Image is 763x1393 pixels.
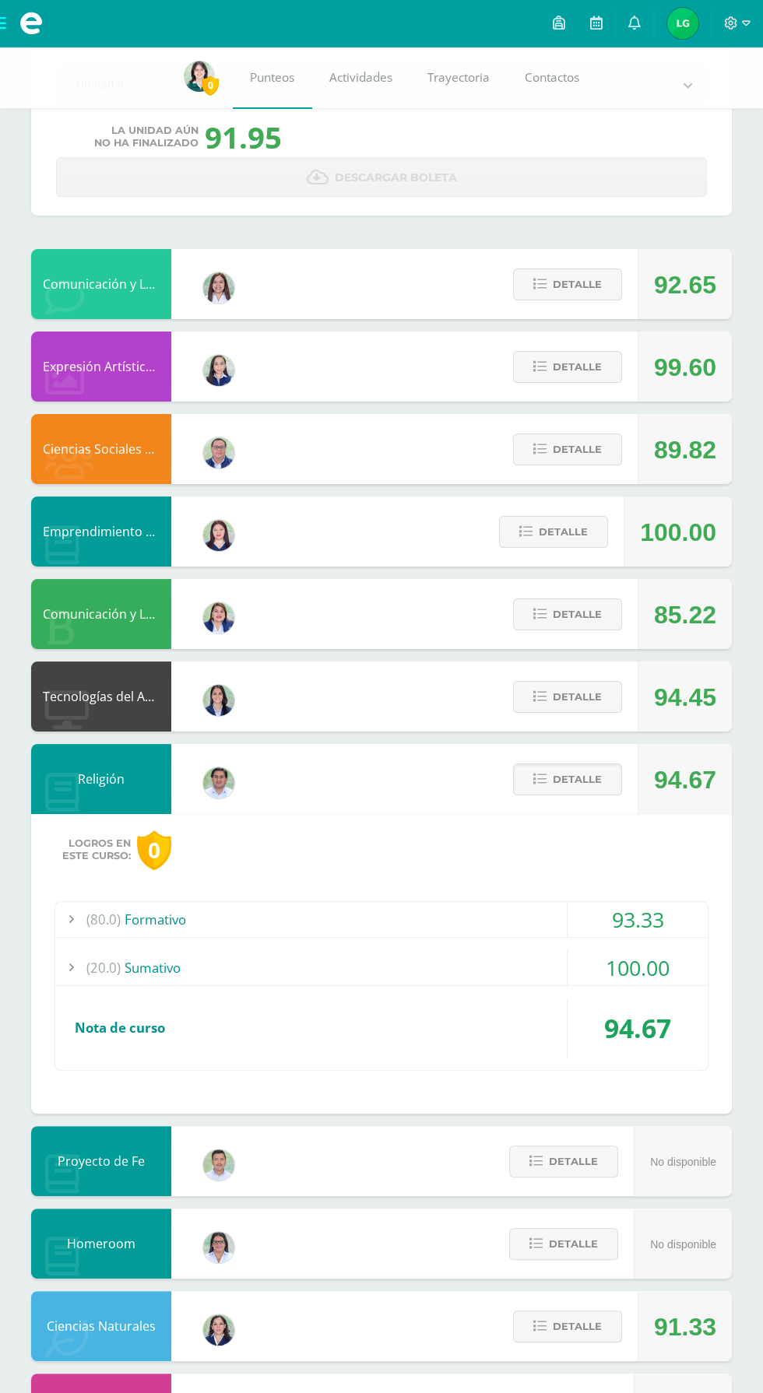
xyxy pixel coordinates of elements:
[654,745,716,815] div: 94.67
[31,661,171,732] div: Tecnologías del Aprendizaje y la Comunicación: Computación
[184,61,215,92] img: 75d9deeb5eb39d191c4714c0e1a187b5.png
[203,272,234,304] img: acecb51a315cac2de2e3deefdb732c9f.png
[250,69,294,86] span: Punteos
[410,47,508,109] a: Trayectoria
[553,682,602,711] span: Detalle
[509,1228,618,1260] button: Detalle
[203,602,234,633] img: 97caf0f34450839a27c93473503a1ec1.png
[640,497,716,567] div: 100.00
[654,415,716,485] div: 89.82
[203,1232,234,1263] img: 341d98b4af7301a051bfb6365f8299c3.png
[513,351,622,383] button: Detalle
[329,69,392,86] span: Actividades
[667,8,698,39] img: 30f3d87f9934a48f68ba91f034c32408.png
[654,250,716,320] div: 92.65
[553,1312,602,1341] span: Detalle
[568,902,708,937] div: 93.33
[553,600,602,629] span: Detalle
[513,763,622,795] button: Detalle
[203,685,234,716] img: 7489ccb779e23ff9f2c3e89c21f82ed0.png
[312,47,410,109] a: Actividades
[654,1292,716,1362] div: 91.33
[513,1311,622,1342] button: Detalle
[553,765,602,794] span: Detalle
[62,837,131,862] span: Logros en este curso:
[499,516,608,548] button: Detalle
[31,249,171,319] div: Comunicación y Lenguaje, Inglés
[654,332,716,402] div: 99.60
[508,47,597,109] a: Contactos
[203,520,234,551] img: a452c7054714546f759a1a740f2e8572.png
[233,47,312,109] a: Punteos
[55,902,708,937] div: Formativo
[86,902,121,937] span: (80.0)
[86,950,121,985] span: (20.0)
[94,125,199,149] span: La unidad aún no ha finalizado
[203,767,234,798] img: f767cae2d037801592f2ba1a5db71a2a.png
[203,355,234,386] img: 360951c6672e02766e5b7d72674f168c.png
[203,1149,234,1181] img: 585d333ccf69bb1c6e5868c8cef08dba.png
[513,268,622,300] button: Detalle
[525,69,579,86] span: Contactos
[203,1314,234,1346] img: 34baededec4b5a5d684641d5d0f97b48.png
[539,518,588,546] span: Detalle
[31,579,171,649] div: Comunicación y Lenguaje, Idioma Español
[31,744,171,814] div: Religión
[549,1147,598,1176] span: Detalle
[553,270,602,299] span: Detalle
[75,1019,165,1037] span: Nota de curso
[335,159,457,197] span: Descargar boleta
[55,950,708,985] div: Sumativo
[568,998,708,1058] div: 94.67
[513,598,622,630] button: Detalle
[31,496,171,567] div: Emprendimiento para la Productividad
[553,435,602,464] span: Detalle
[137,830,171,870] div: 0
[650,1238,716,1251] span: No disponible
[31,1209,171,1279] div: Homeroom
[203,437,234,468] img: c1c1b07ef08c5b34f56a5eb7b3c08b85.png
[427,69,490,86] span: Trayectoria
[549,1230,598,1258] span: Detalle
[509,1146,618,1177] button: Detalle
[31,1291,171,1361] div: Ciencias Naturales
[31,1126,171,1196] div: Proyecto de Fe
[568,950,708,985] div: 100.00
[513,681,622,713] button: Detalle
[650,1156,716,1168] span: No disponible
[513,433,622,465] button: Detalle
[31,414,171,484] div: Ciencias Sociales y Formación Ciudadana
[553,353,602,381] span: Detalle
[202,75,219,95] span: 0
[31,332,171,402] div: Expresión Artística ARTES PLÁSTICAS
[205,117,282,157] div: 91.95
[654,662,716,732] div: 94.45
[654,580,716,650] div: 85.22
